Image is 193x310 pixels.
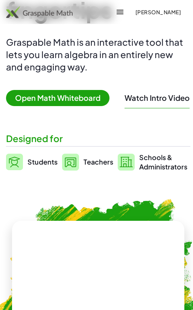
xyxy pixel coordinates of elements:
div: Designed for [6,132,190,145]
img: svg%3e [118,154,135,171]
img: svg%3e [6,154,23,170]
img: svg%3e [62,154,79,171]
video: What is this? This is dynamic math notation. Dynamic math notation plays a central role in how Gr... [42,243,155,300]
a: Teachers [62,153,113,171]
span: Students [27,157,58,166]
span: Teachers [84,157,113,166]
span: Schools & Administrators [139,153,187,171]
a: Schools &Administrators [118,153,187,171]
a: Students [6,153,58,171]
div: Graspable Math is an interactive tool that lets you learn algebra in an entirely new and engaging... [6,36,187,73]
a: Open Math Whiteboard [6,94,115,102]
button: [PERSON_NAME] [129,5,187,19]
span: [PERSON_NAME] [135,9,181,15]
span: Open Math Whiteboard [6,90,109,106]
button: Watch Intro Video [125,93,190,103]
